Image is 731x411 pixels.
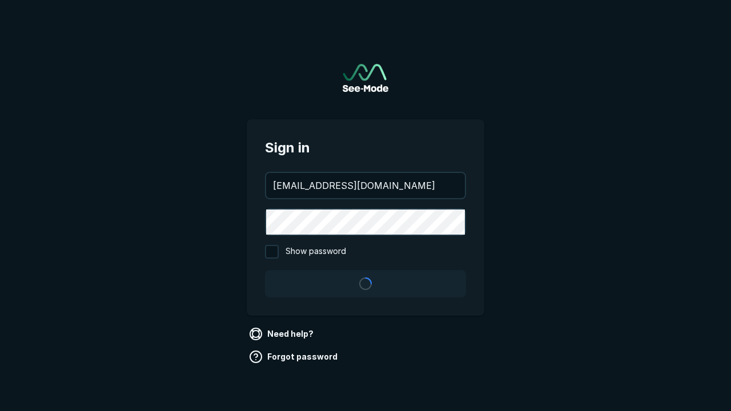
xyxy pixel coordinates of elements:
a: Go to sign in [343,64,388,92]
a: Need help? [247,325,318,343]
span: Show password [286,245,346,259]
img: See-Mode Logo [343,64,388,92]
input: your@email.com [266,173,465,198]
span: Sign in [265,138,466,158]
a: Forgot password [247,348,342,366]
